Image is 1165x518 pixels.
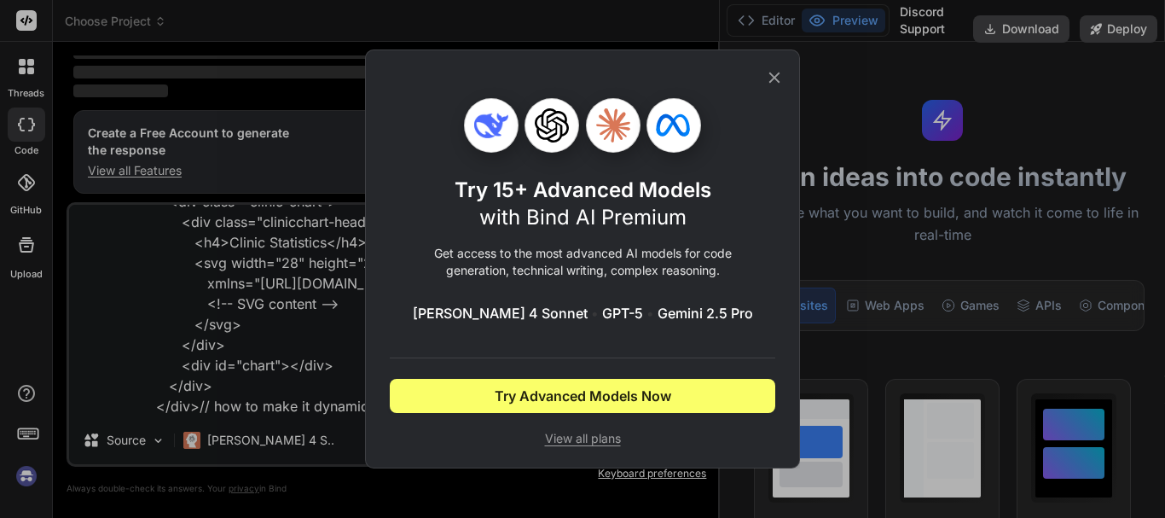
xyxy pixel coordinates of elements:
[413,303,588,323] span: [PERSON_NAME] 4 Sonnet
[602,303,643,323] span: GPT-5
[479,205,687,230] span: with Bind AI Premium
[390,430,775,447] span: View all plans
[495,386,671,406] span: Try Advanced Models Now
[390,245,775,279] p: Get access to the most advanced AI models for code generation, technical writing, complex reasoning.
[474,108,508,143] img: Deepseek
[646,303,654,323] span: •
[591,303,599,323] span: •
[455,177,711,231] h1: Try 15+ Advanced Models
[658,303,753,323] span: Gemini 2.5 Pro
[390,379,775,413] button: Try Advanced Models Now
